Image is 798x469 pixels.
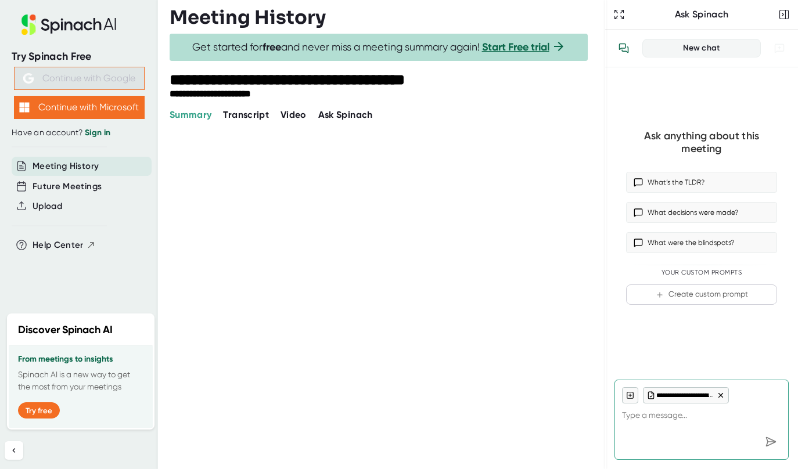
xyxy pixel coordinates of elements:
button: Summary [170,108,211,122]
h3: Meeting History [170,6,326,28]
div: Ask anything about this meeting [626,129,777,156]
button: Collapse sidebar [5,441,23,460]
button: Video [281,108,307,122]
button: Ask Spinach [318,108,373,122]
p: Spinach AI is a new way to get the most from your meetings [18,369,143,393]
button: Transcript [223,108,269,122]
button: Continue with Google [14,67,145,90]
button: Create custom prompt [626,284,777,305]
span: Transcript [223,109,269,120]
button: Continue with Microsoft [14,96,145,119]
button: Try free [18,402,60,419]
span: Summary [170,109,211,120]
div: Send message [760,431,781,452]
span: Ask Spinach [318,109,373,120]
button: Meeting History [33,160,99,173]
span: Get started for and never miss a meeting summary again! [192,41,566,54]
button: What were the blindspots? [626,232,777,253]
div: Try Spinach Free [12,50,146,63]
button: Help Center [33,239,96,252]
a: Start Free trial [482,41,549,53]
h3: From meetings to insights [18,355,143,364]
button: Future Meetings [33,180,102,193]
h2: Discover Spinach AI [18,322,113,338]
div: Your Custom Prompts [626,269,777,277]
button: What’s the TLDR? [626,172,777,193]
button: Upload [33,200,62,213]
button: What decisions were made? [626,202,777,223]
button: View conversation history [612,37,635,60]
div: Ask Spinach [627,9,776,20]
div: Have an account? [12,128,146,138]
button: Expand to Ask Spinach page [611,6,627,23]
a: Sign in [85,128,110,138]
span: Video [281,109,307,120]
img: Aehbyd4JwY73AAAAAElFTkSuQmCC [23,73,34,84]
span: Help Center [33,239,84,252]
b: free [263,41,281,53]
div: New chat [650,43,753,53]
button: Close conversation sidebar [776,6,792,23]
